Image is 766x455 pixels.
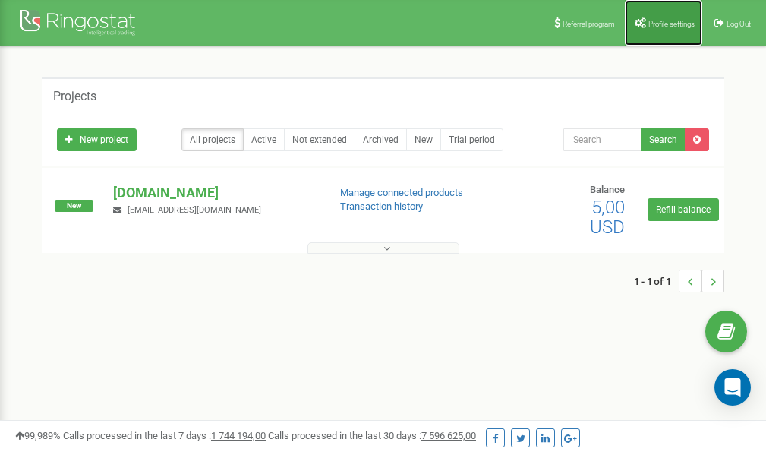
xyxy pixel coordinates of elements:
[727,20,751,28] span: Log Out
[641,128,686,151] button: Search
[55,200,93,212] span: New
[421,430,476,441] u: 7 596 625,00
[284,128,355,151] a: Not extended
[128,205,261,215] span: [EMAIL_ADDRESS][DOMAIN_NAME]
[268,430,476,441] span: Calls processed in the last 30 days :
[355,128,407,151] a: Archived
[53,90,96,103] h5: Projects
[57,128,137,151] a: New project
[181,128,244,151] a: All projects
[63,430,266,441] span: Calls processed in the last 7 days :
[648,198,719,221] a: Refill balance
[590,197,625,238] span: 5,00 USD
[714,369,751,406] div: Open Intercom Messenger
[340,187,463,198] a: Manage connected products
[340,201,423,212] a: Transaction history
[648,20,695,28] span: Profile settings
[563,20,615,28] span: Referral program
[243,128,285,151] a: Active
[15,430,61,441] span: 99,989%
[634,254,724,308] nav: ...
[406,128,441,151] a: New
[440,128,503,151] a: Trial period
[590,184,625,195] span: Balance
[634,270,679,292] span: 1 - 1 of 1
[211,430,266,441] u: 1 744 194,00
[113,183,315,203] p: [DOMAIN_NAME]
[563,128,641,151] input: Search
